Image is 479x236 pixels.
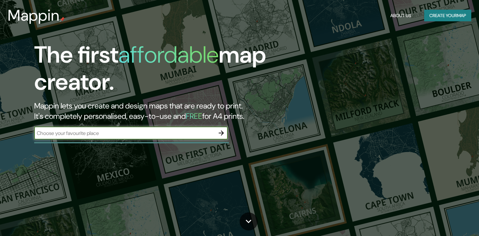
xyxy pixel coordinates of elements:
iframe: Help widget launcher [422,211,472,229]
button: Create yourmap [424,10,471,22]
input: Choose your favourite place [34,129,215,137]
h5: FREE [186,111,202,121]
h2: Mappin lets you create and design maps that are ready to print. It's completely personalised, eas... [34,101,274,121]
h1: The first map creator. [34,41,274,101]
img: mappin-pin [60,17,65,22]
button: About Us [388,10,414,22]
h3: Mappin [8,6,60,25]
h1: affordable [118,40,219,70]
